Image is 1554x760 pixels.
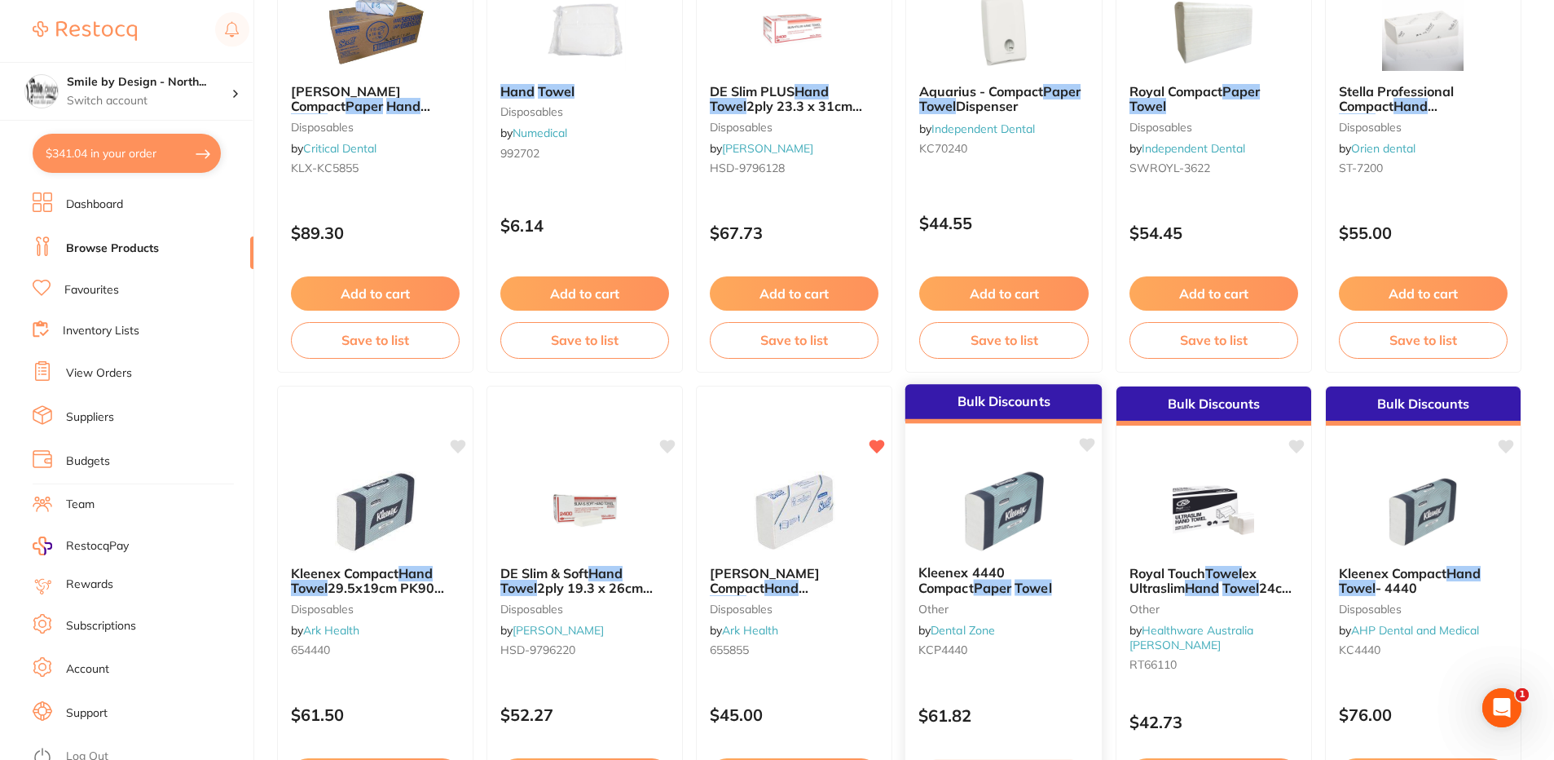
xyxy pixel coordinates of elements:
[1339,113,1376,130] em: Towel
[1516,688,1529,701] span: 1
[1222,83,1260,99] em: Paper
[919,214,1088,232] p: $44.55
[710,623,778,638] span: by
[710,643,749,657] span: 655855
[291,603,460,616] small: disposables
[291,121,460,134] small: disposables
[1129,84,1298,114] b: Royal Compact Paper Towel
[710,141,813,156] span: by
[1339,580,1376,596] em: Towel
[1129,121,1298,134] small: disposables
[33,537,129,555] a: RestocqPay
[500,705,669,724] p: $52.27
[398,565,433,581] em: Hand
[710,223,878,242] p: $67.73
[919,276,1088,311] button: Add to cart
[291,161,359,175] span: KLX-KC5855
[1116,387,1311,426] div: Bulk Discounts
[25,75,58,108] img: Smile by Design - North Sydney
[722,623,778,638] a: Ark Health
[710,84,878,114] b: DE Slim PLUS Hand Towel 2ply 23.3 x 31cm 2400 sheets
[346,98,383,114] em: Paper
[303,623,359,638] a: Ark Health
[1129,623,1253,652] a: Healthware Australia [PERSON_NAME]
[323,471,429,553] img: Kleenex Compact Hand Towel 29.5x19cm PK90 4440
[588,565,623,581] em: Hand
[1351,623,1479,638] a: AHP Dental and Medical
[66,497,95,513] a: Team
[291,83,401,114] span: [PERSON_NAME] Compact
[291,705,460,724] p: $61.50
[1160,471,1266,553] img: Royal Touch Towelex Ultraslim Hand Towel 24cm x 24cm 2400/Box
[291,580,444,611] span: 29.5x19cm PK90 4440
[1129,223,1298,242] p: $54.45
[710,98,862,129] span: 2ply 23.3 x 31cm 2400 sheets
[956,98,1018,114] span: Dispenser
[1339,223,1508,242] p: $55.00
[742,471,847,553] img: Scott Compact Hand Towel 29.5x19cm 5855
[1339,705,1508,724] p: $76.00
[500,580,537,596] em: Towel
[919,98,956,114] em: Towel
[66,577,113,593] a: Rewards
[1339,276,1508,311] button: Add to cart
[500,580,653,611] span: 2ply 19.3 x 26cm 2400 sheets
[532,471,638,553] img: DE Slim & Soft Hand Towel 2ply 19.3 x 26cm 2400 sheets
[500,146,539,161] span: 992702
[291,566,460,596] b: Kleenex Compact Hand Towel 29.5x19cm PK90 4440
[1129,623,1253,652] span: by
[386,98,420,114] em: Hand
[919,141,967,156] span: KC70240
[1043,83,1081,99] em: Paper
[1129,276,1298,311] button: Add to cart
[710,322,878,358] button: Save to list
[66,538,129,555] span: RestocqPay
[1339,565,1446,581] span: Kleenex Compact
[1129,580,1293,611] span: 24cm x 24cm 2400/Box
[905,384,1103,423] div: Bulk Discounts
[710,565,820,596] span: [PERSON_NAME] Compact
[918,565,1089,595] b: Kleenex 4440 Compact Paper Towel
[918,602,1089,615] small: other
[795,83,829,99] em: Hand
[513,623,604,638] a: [PERSON_NAME]
[500,84,669,99] b: Hand Towel
[1129,83,1222,99] span: Royal Compact
[66,409,114,426] a: Suppliers
[918,643,968,657] span: KCP4440
[500,565,588,581] span: DE Slim & Soft
[66,453,110,470] a: Budgets
[918,706,1089,725] p: $61.82
[513,126,567,140] a: Numedical
[500,623,604,638] span: by
[66,197,123,213] a: Dashboard
[710,595,746,612] em: Towel
[500,603,669,616] small: disposables
[931,623,996,638] a: Dental Zone
[919,122,1035,136] span: by
[1129,565,1257,596] span: ex Ultraslim
[291,623,359,638] span: by
[710,161,785,175] span: HSD-9796128
[291,113,328,130] em: Towel
[500,322,669,358] button: Save to list
[1142,141,1245,156] a: Independent Dental
[1339,141,1415,156] span: by
[931,122,1035,136] a: Independent Dental
[303,141,376,156] a: Critical Dental
[1129,603,1298,616] small: other
[974,580,1011,596] em: Paper
[33,134,221,173] button: $341.04 in your order
[538,83,574,99] em: Towel
[63,323,139,339] a: Inventory Lists
[67,74,231,91] h4: Smile by Design - North Sydney
[710,566,878,596] b: Scott Compact Hand Towel 29.5x19cm 5855
[1376,580,1417,596] span: - 4440
[710,121,878,134] small: disposables
[1015,580,1052,596] em: Towel
[291,223,460,242] p: $89.30
[1339,83,1454,114] span: Stella Professional Compact
[500,276,669,311] button: Add to cart
[764,580,799,596] em: Hand
[1129,141,1245,156] span: by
